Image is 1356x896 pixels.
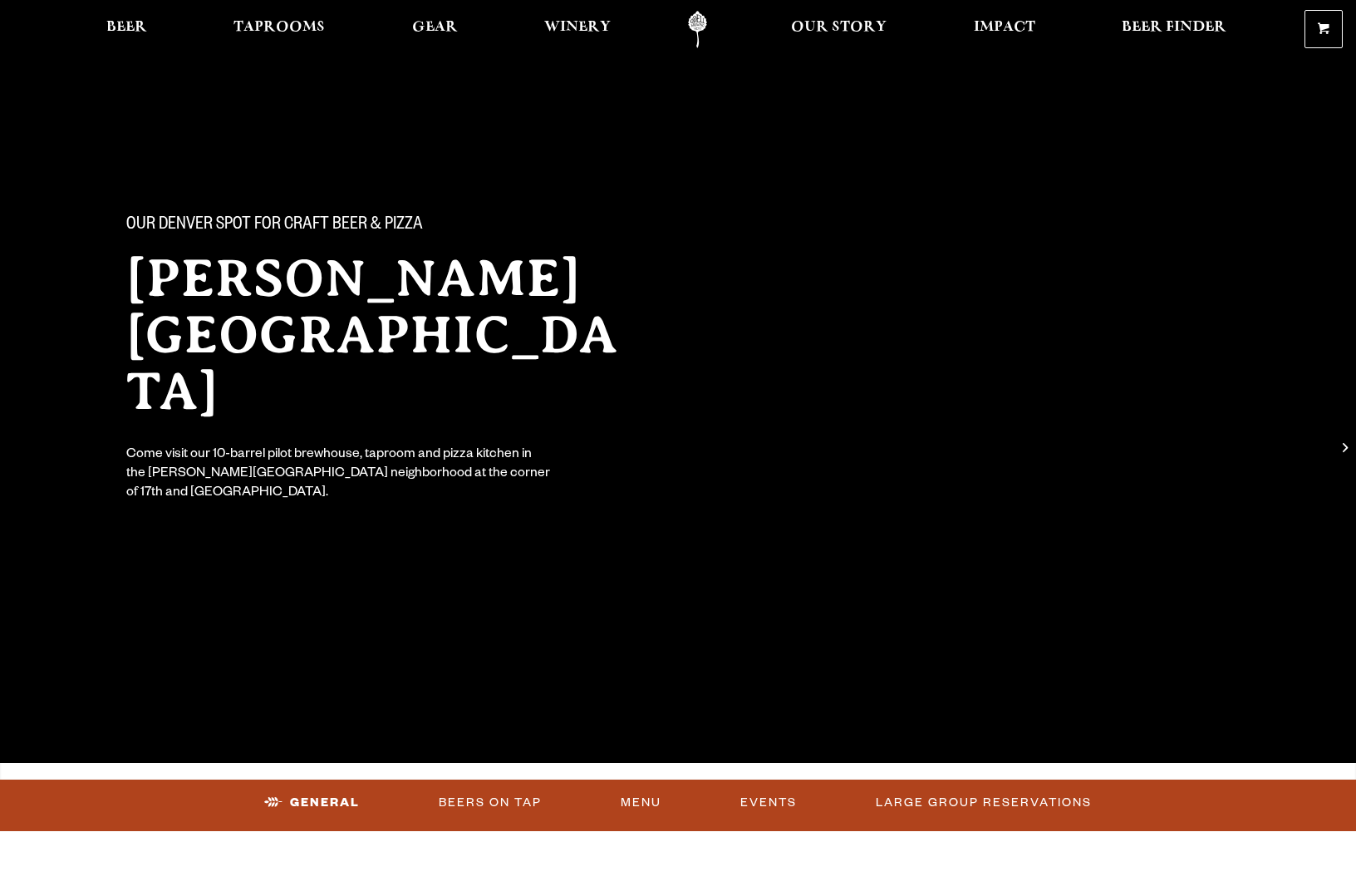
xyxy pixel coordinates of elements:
[432,784,548,822] a: Beers On Tap
[223,11,336,48] a: Taprooms
[258,784,366,822] a: General
[963,11,1046,48] a: Impact
[126,215,423,237] span: Our Denver spot for craft beer & pizza
[233,21,325,34] span: Taprooms
[869,784,1098,822] a: Large Group Reservations
[734,784,803,822] a: Events
[533,11,621,48] a: Winery
[1122,21,1226,34] span: Beer Finder
[614,784,668,822] a: Menu
[544,21,611,34] span: Winery
[1111,11,1237,48] a: Beer Finder
[791,21,887,34] span: Our Story
[106,21,147,34] span: Beer
[401,11,469,48] a: Gear
[780,11,897,48] a: Our Story
[666,11,729,48] a: Odell Home
[412,21,458,34] span: Gear
[974,21,1035,34] span: Impact
[126,250,645,420] h2: [PERSON_NAME][GEOGRAPHIC_DATA]
[96,11,158,48] a: Beer
[126,446,552,504] div: Come visit our 10-barrel pilot brewhouse, taproom and pizza kitchen in the [PERSON_NAME][GEOGRAPH...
